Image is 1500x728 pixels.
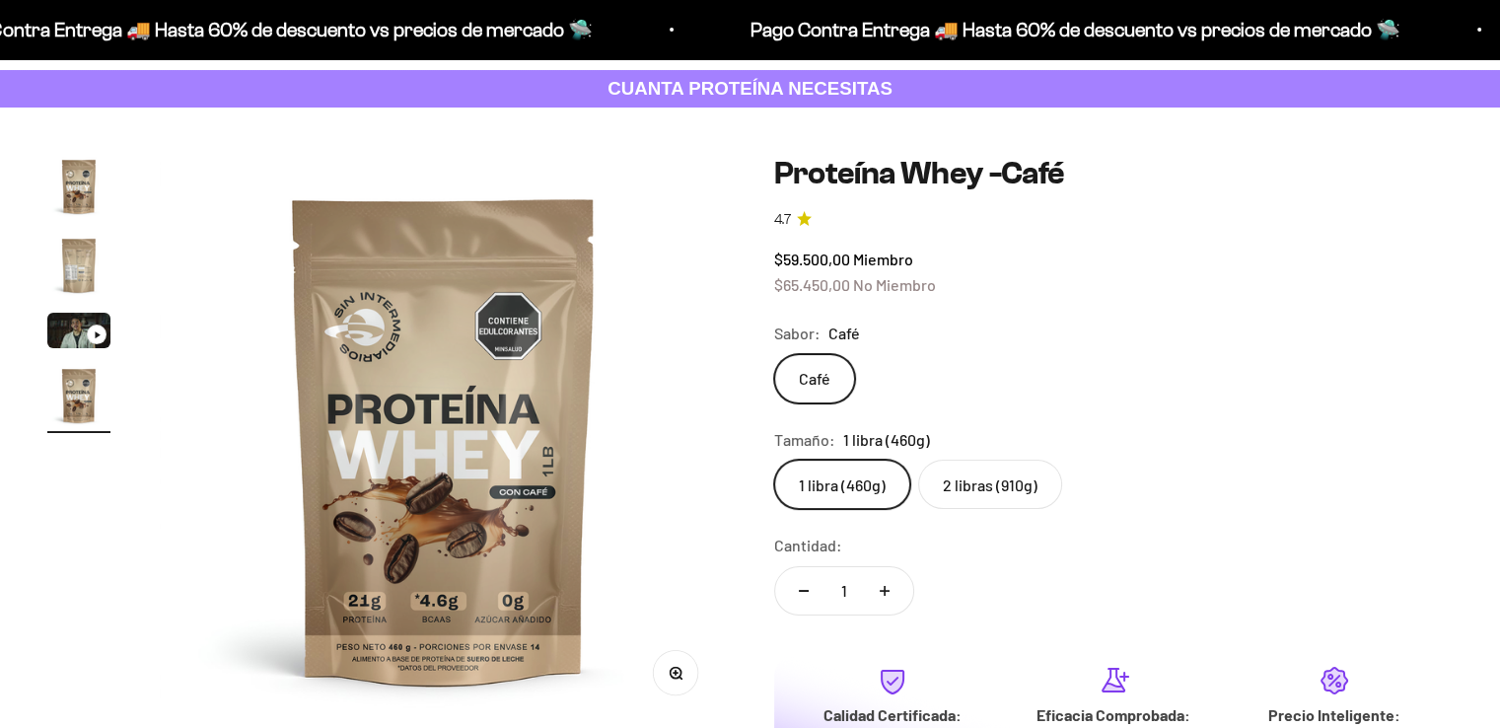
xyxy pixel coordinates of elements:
img: Proteína Whey -Café [47,234,110,297]
a: 4.74.7 de 5.0 estrellas [774,209,1454,231]
strong: Calidad Certificada: [823,705,962,724]
strong: Eficacia Comprobada: [1036,705,1190,724]
button: Ir al artículo 3 [47,313,110,354]
span: 4.7 [774,209,791,231]
legend: Tamaño: [774,427,835,453]
button: Reducir cantidad [775,567,832,615]
p: Pago Contra Entrega 🚚 Hasta 60% de descuento vs precios de mercado 🛸 [750,14,1400,45]
button: Aumentar cantidad [856,567,913,615]
span: Café [828,321,860,346]
strong: CUANTA PROTEÍNA NECESITAS [607,78,893,99]
img: Proteína Whey -Café [160,155,729,724]
span: $65.450,00 [774,275,850,294]
span: No Miembro [853,275,936,294]
legend: Sabor: [774,321,821,346]
button: Ir al artículo 4 [47,364,110,433]
span: $59.500,00 [774,250,850,268]
img: Proteína Whey -Café [47,155,110,218]
button: Ir al artículo 2 [47,234,110,303]
strong: Precio Inteligente: [1268,705,1400,724]
button: Ir al artículo 1 [47,155,110,224]
span: 1 libra (460g) [843,427,930,453]
label: Cantidad: [774,533,842,558]
img: Proteína Whey -Café [47,364,110,427]
span: Miembro [853,250,913,268]
h1: Proteína Whey -Café [774,155,1454,192]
